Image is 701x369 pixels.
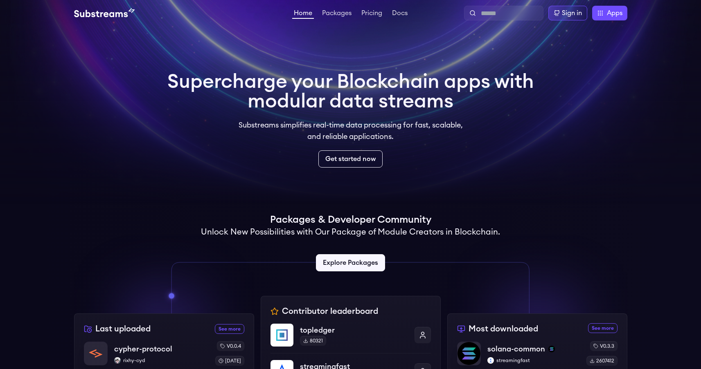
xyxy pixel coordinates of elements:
[84,342,107,365] img: cypher-protocol
[588,323,618,333] a: See more most downloaded packages
[320,10,353,18] a: Packages
[270,213,431,226] h1: Packages & Developer Community
[114,357,209,364] p: rixhy-cyd
[300,324,408,336] p: topledger
[562,8,582,18] div: Sign in
[487,343,545,355] p: solana-common
[390,10,409,18] a: Docs
[270,324,431,353] a: topledgertopledger80321
[217,341,244,351] div: v0.0.4
[607,8,622,18] span: Apps
[74,8,135,18] img: Substream's logo
[458,342,480,365] img: solana-common
[233,119,469,142] p: Substreams simplifies real-time data processing for fast, scalable, and reliable applications.
[548,6,587,20] a: Sign in
[114,357,121,364] img: rixhy-cyd
[590,341,618,351] div: v0.3.3
[215,356,244,366] div: [DATE]
[487,357,494,364] img: streamingfast
[215,324,244,334] a: See more recently uploaded packages
[292,10,314,19] a: Home
[318,150,383,168] a: Get started now
[167,72,534,111] h1: Supercharge your Blockchain apps with modular data streams
[548,346,555,352] img: solana
[487,357,580,364] p: streamingfast
[114,343,172,355] p: cypher-protocol
[300,336,326,346] div: 80321
[201,226,500,238] h2: Unlock New Possibilities with Our Package of Module Creators in Blockchain.
[316,254,385,271] a: Explore Packages
[270,324,293,347] img: topledger
[360,10,384,18] a: Pricing
[586,356,618,366] div: 2607412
